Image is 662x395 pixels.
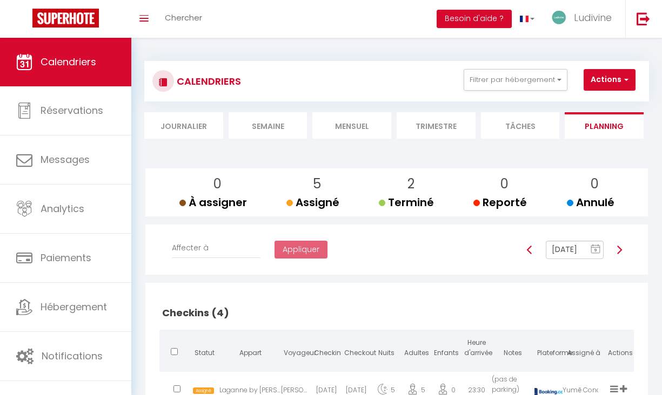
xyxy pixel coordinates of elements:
[41,55,96,69] span: Calendriers
[379,195,434,210] span: Terminé
[286,195,339,210] span: Assigné
[574,11,612,24] span: Ludivine
[311,330,342,369] th: Checkin
[281,330,311,369] th: Voyageur
[525,246,534,254] img: arrow-left3.svg
[584,69,636,91] button: Actions
[594,248,597,253] text: 9
[431,330,462,369] th: Enfants
[312,112,391,139] li: Mensuel
[41,104,103,117] span: Réservations
[188,174,247,194] p: 0
[387,174,434,194] p: 2
[239,348,262,357] span: Appart
[437,10,512,28] button: Besoin d'aide ?
[402,330,432,369] th: Adultes
[534,330,563,369] th: Plateforme
[615,246,624,254] img: arrow-right3.svg
[605,330,634,369] th: Actions
[482,174,527,194] p: 0
[576,174,614,194] p: 0
[342,330,372,369] th: Checkout
[637,12,650,25] img: logout
[481,112,560,139] li: Tâches
[42,349,103,363] span: Notifications
[565,112,644,139] li: Planning
[32,9,99,28] img: Super Booking
[567,195,614,210] span: Annulé
[41,300,107,314] span: Hébergement
[165,12,202,23] span: Chercher
[193,387,214,394] span: Assigné
[174,69,241,93] h3: CALENDRIERS
[41,251,91,264] span: Paiements
[159,296,634,330] h2: Checkins (4)
[371,330,402,369] th: Nuits
[563,330,605,369] th: Assigné à
[41,153,90,166] span: Messages
[397,112,476,139] li: Trimestre
[492,330,534,369] th: Notes
[41,202,84,215] span: Analytics
[179,195,247,210] span: À assigner
[229,112,307,139] li: Semaine
[195,348,215,357] span: Statut
[473,195,527,210] span: Reporté
[464,69,567,91] button: Filtrer par hébergement
[144,112,223,139] li: Journalier
[546,241,604,259] input: Select Date
[275,241,327,259] button: Appliquer
[462,330,492,369] th: Heure d'arrivée
[551,10,567,25] img: ...
[295,174,339,194] p: 5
